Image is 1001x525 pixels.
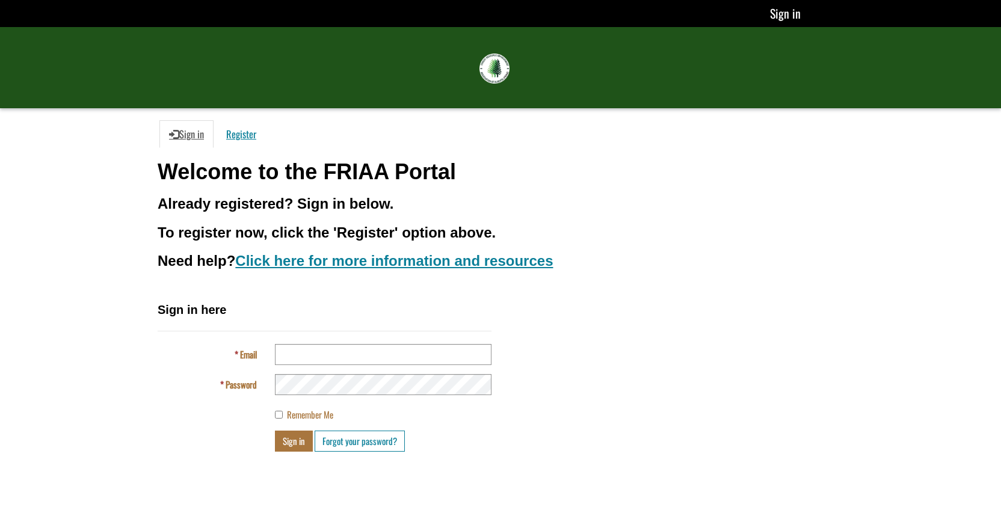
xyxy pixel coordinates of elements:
span: Password [226,378,257,391]
h3: Need help? [158,253,843,269]
a: Forgot your password? [315,431,405,452]
span: Sign in here [158,303,226,316]
a: Click here for more information and resources [235,253,553,269]
img: FRIAA Submissions Portal [479,54,510,84]
span: Remember Me [287,408,333,421]
a: Register [217,120,266,148]
button: Sign in [275,431,313,452]
a: Sign in [770,4,801,22]
span: Email [240,348,257,361]
a: Sign in [159,120,214,148]
h3: Already registered? Sign in below. [158,196,843,212]
input: Remember Me [275,411,283,419]
h3: To register now, click the 'Register' option above. [158,225,843,241]
h1: Welcome to the FRIAA Portal [158,160,843,184]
